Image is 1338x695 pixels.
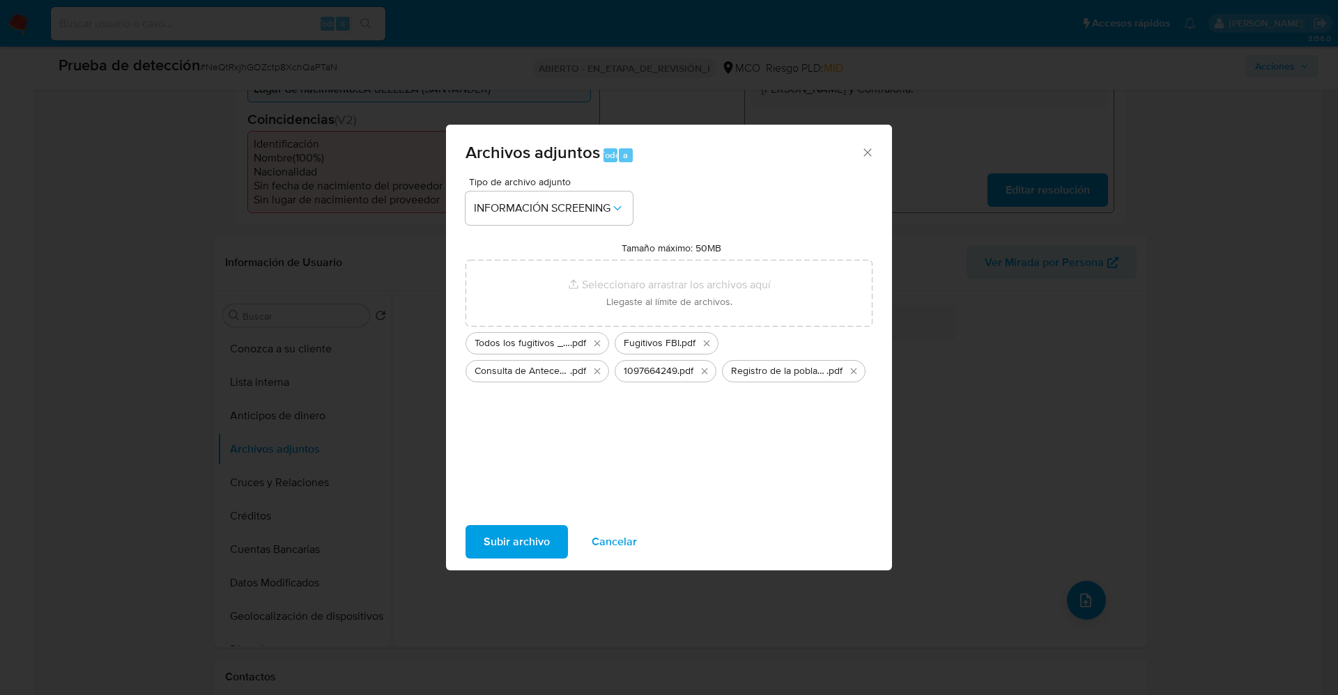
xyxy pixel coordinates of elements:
span: Registro de la población privada de [GEOGRAPHIC_DATA] INPEC [731,364,826,378]
font: Cancelar [592,525,637,559]
button: Eliminar a todos los fugitivos _ DEA.gov.pdf [589,335,606,352]
button: Eliminar fugitivosFBI.pdf [698,335,715,352]
font: Todos los fugitivos _ [DOMAIN_NAME] [475,336,640,350]
ul: Archivos seleccionados [466,327,872,382]
font: 1097664249 [624,364,677,377]
font: a [623,148,628,162]
font: Tamaño máximo: 50MB [622,241,721,255]
button: Subir archivo [466,525,568,559]
button: Eliminar Consulta de Antecedentes.pdf [589,363,606,380]
span: Consulta de Antecedentes [475,364,570,378]
font: Archivos adjuntos [466,140,600,164]
font: .pdf [677,364,693,377]
font: Todo [600,148,620,162]
font: INFORMACIÓN SCREENING [474,200,610,216]
font: .pdf [570,336,586,350]
button: Cancelar [574,525,655,559]
button: Eliminar Registro de la población privada de la libertad INPEC.pdf [845,363,862,380]
font: Subir archivo [484,525,550,559]
font: Tipo de archivo adjunto [469,175,571,189]
button: INFORMACIÓN SCREENING [466,192,633,225]
button: Cerrar [861,146,873,158]
button: Eliminar 1097664249.pdf [696,363,713,380]
font: .pdf [826,364,843,377]
font: Fugitivos FBI [624,336,679,350]
font: .pdf [679,336,695,350]
font: .pdf [570,364,586,377]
